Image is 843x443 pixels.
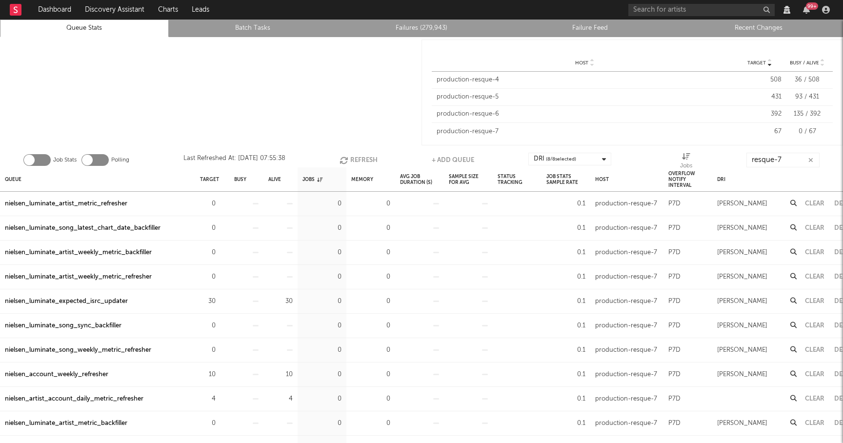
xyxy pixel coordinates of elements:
[200,418,216,429] div: 0
[668,247,681,259] div: P7D
[668,320,681,332] div: P7D
[5,369,108,381] a: nielsen_account_weekly_refresher
[738,109,782,119] div: 392
[5,344,151,356] a: nielsen_luminate_song_weekly_metric_refresher
[738,127,782,137] div: 67
[5,22,163,34] a: Queue Stats
[595,320,657,332] div: production-resque-7
[302,271,341,283] div: 0
[717,198,767,210] div: [PERSON_NAME]
[5,198,127,210] a: nielsen_luminate_artist_metric_refresher
[546,320,585,332] div: 0.1
[717,247,767,259] div: [PERSON_NAME]
[805,347,824,353] button: Clear
[546,198,585,210] div: 0.1
[200,296,216,307] div: 30
[546,418,585,429] div: 0.1
[803,6,810,14] button: 99+
[200,344,216,356] div: 0
[351,369,390,381] div: 0
[351,393,390,405] div: 0
[432,153,474,167] button: + Add Queue
[595,247,657,259] div: production-resque-7
[5,222,161,234] a: nielsen_luminate_song_latest_chart_date_backfiller
[200,393,216,405] div: 4
[183,153,285,167] div: Last Refreshed At: [DATE] 07:55:38
[806,2,818,10] div: 99 +
[302,320,341,332] div: 0
[546,222,585,234] div: 0.1
[351,344,390,356] div: 0
[546,344,585,356] div: 0.1
[351,222,390,234] div: 0
[668,369,681,381] div: P7D
[805,322,824,329] button: Clear
[786,75,828,85] div: 36 / 508
[628,4,775,16] input: Search for artists
[668,296,681,307] div: P7D
[302,222,341,234] div: 0
[805,274,824,280] button: Clear
[805,249,824,256] button: Clear
[717,296,767,307] div: [PERSON_NAME]
[400,169,439,190] div: Avg Job Duration (s)
[546,369,585,381] div: 0.1
[747,60,766,66] span: Target
[437,109,733,119] div: production-resque-6
[5,418,127,429] a: nielsen_luminate_artist_metric_backfiller
[805,371,824,378] button: Clear
[595,393,657,405] div: production-resque-7
[546,393,585,405] div: 0.1
[717,344,767,356] div: [PERSON_NAME]
[738,92,782,102] div: 431
[805,298,824,304] button: Clear
[437,75,733,85] div: production-resque-4
[717,418,767,429] div: [PERSON_NAME]
[595,418,657,429] div: production-resque-7
[786,109,828,119] div: 135 / 392
[786,92,828,102] div: 93 / 431
[498,169,537,190] div: Status Tracking
[5,296,128,307] a: nielsen_luminate_expected_isrc_updater
[200,198,216,210] div: 0
[302,169,322,190] div: Jobs
[342,22,501,34] a: Failures (279,943)
[717,271,767,283] div: [PERSON_NAME]
[595,271,657,283] div: production-resque-7
[351,198,390,210] div: 0
[546,296,585,307] div: 0.1
[5,247,152,259] a: nielsen_luminate_artist_weekly_metric_backfiller
[268,169,281,190] div: Alive
[668,418,681,429] div: P7D
[805,201,824,207] button: Clear
[680,153,692,171] div: Jobs
[805,225,824,231] button: Clear
[717,320,767,332] div: [PERSON_NAME]
[340,153,378,167] button: Refresh
[449,169,488,190] div: Sample Size For Avg
[437,92,733,102] div: production-resque-5
[302,344,341,356] div: 0
[595,198,657,210] div: production-resque-7
[174,22,332,34] a: Batch Tasks
[268,369,293,381] div: 10
[534,153,576,165] div: DRI
[351,169,373,190] div: Memory
[200,271,216,283] div: 0
[546,271,585,283] div: 0.1
[546,247,585,259] div: 0.1
[268,296,293,307] div: 30
[351,271,390,283] div: 0
[717,369,767,381] div: [PERSON_NAME]
[351,247,390,259] div: 0
[5,271,152,283] div: nielsen_luminate_artist_weekly_metric_refresher
[546,153,576,165] span: ( 8 / 8 selected)
[575,60,588,66] span: Host
[200,247,216,259] div: 0
[351,296,390,307] div: 0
